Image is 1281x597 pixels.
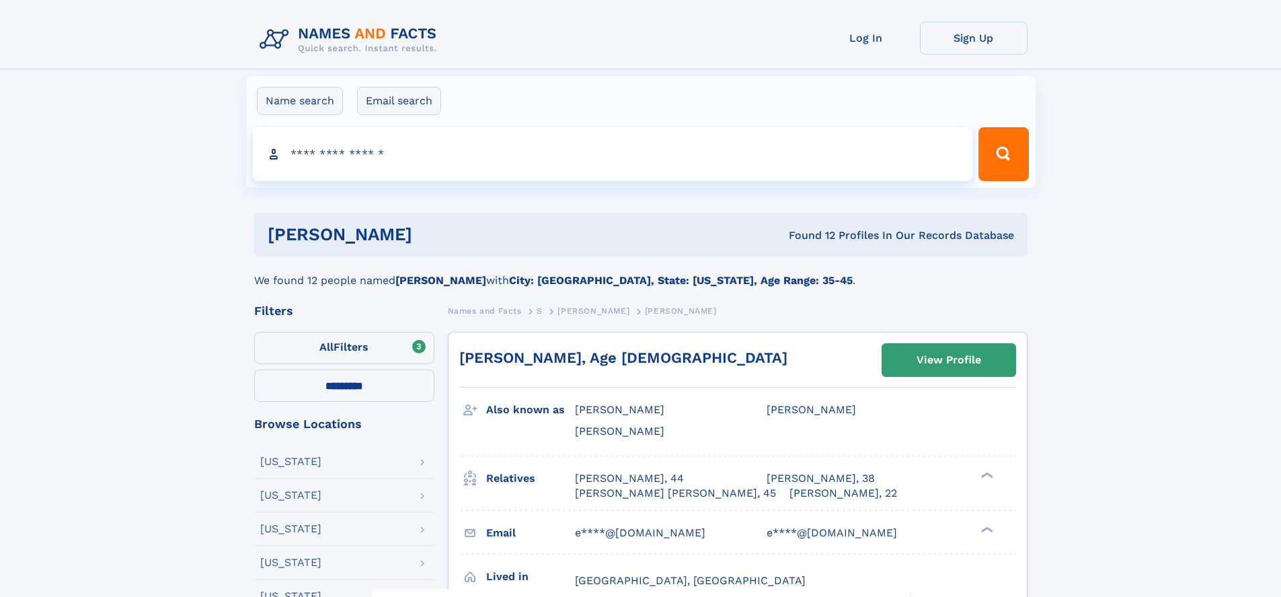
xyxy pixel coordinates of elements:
[448,302,522,319] a: Names and Facts
[254,305,434,317] div: Filters
[253,127,973,181] input: search input
[254,332,434,364] label: Filters
[882,344,1015,376] a: View Profile
[459,349,787,366] a: [PERSON_NAME], Age [DEMOGRAPHIC_DATA]
[537,306,543,316] span: S
[575,425,664,437] span: [PERSON_NAME]
[509,274,853,287] b: City: [GEOGRAPHIC_DATA], State: [US_STATE], Age Range: 35-45
[260,557,321,568] div: [US_STATE]
[260,490,321,501] div: [US_STATE]
[254,418,434,430] div: Browse Locations
[557,302,629,319] a: [PERSON_NAME]
[260,524,321,534] div: [US_STATE]
[254,256,1027,289] div: We found 12 people named with .
[575,574,806,587] span: [GEOGRAPHIC_DATA], [GEOGRAPHIC_DATA]
[978,470,994,479] div: ❯
[767,403,856,416] span: [PERSON_NAME]
[600,228,1014,243] div: Found 12 Profiles In Our Records Database
[978,525,994,534] div: ❯
[319,341,334,353] span: All
[917,345,981,376] div: View Profile
[486,467,575,490] h3: Relatives
[575,403,664,416] span: [PERSON_NAME]
[575,486,776,501] a: [PERSON_NAME] [PERSON_NAME], 45
[254,22,448,58] img: Logo Names and Facts
[920,22,1027,55] a: Sign Up
[789,486,897,501] a: [PERSON_NAME], 22
[395,274,486,287] b: [PERSON_NAME]
[268,226,600,243] h1: [PERSON_NAME]
[812,22,920,55] a: Log In
[486,565,575,588] h3: Lived in
[257,87,343,115] label: Name search
[557,306,629,316] span: [PERSON_NAME]
[978,127,1028,181] button: Search Button
[486,398,575,421] h3: Also known as
[575,471,684,486] a: [PERSON_NAME], 44
[357,87,441,115] label: Email search
[645,306,717,316] span: [PERSON_NAME]
[767,471,875,486] a: [PERSON_NAME], 38
[537,302,543,319] a: S
[260,456,321,467] div: [US_STATE]
[486,522,575,545] h3: Email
